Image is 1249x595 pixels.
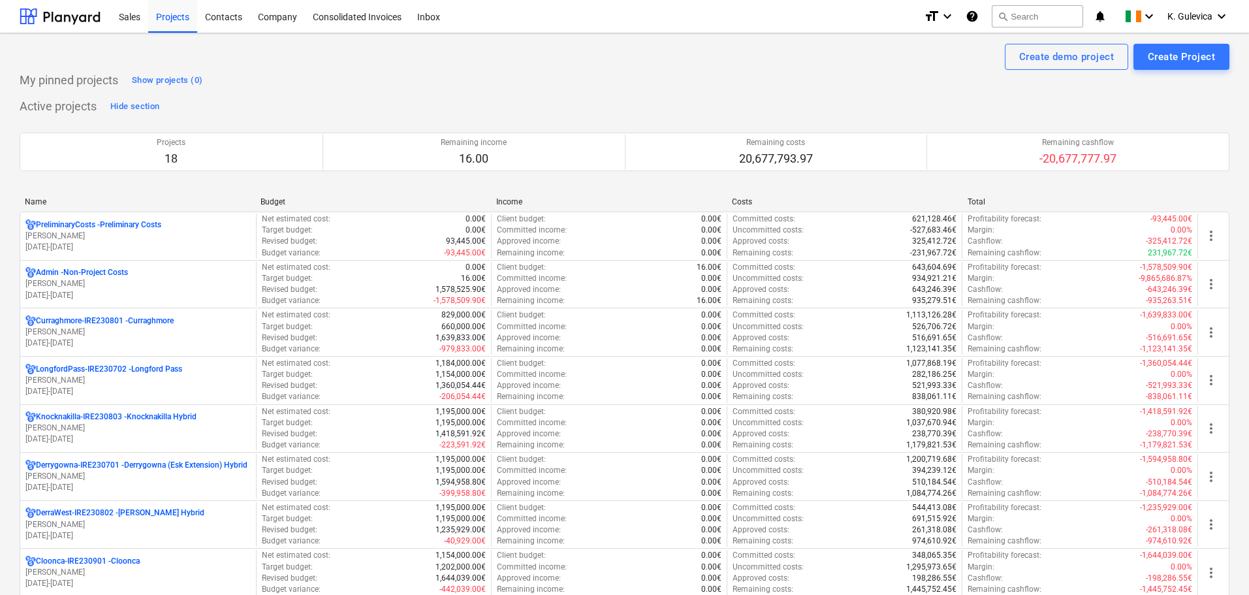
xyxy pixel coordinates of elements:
[1171,369,1192,380] p: 0.00%
[36,364,182,375] p: LongfordPass-IRE230702 - Longford Pass
[1203,276,1219,292] span: more_vert
[912,321,957,332] p: 526,706.72€
[733,428,789,440] p: Approved costs :
[906,417,957,428] p: 1,037,670.94€
[701,428,721,440] p: 0.00€
[701,358,721,369] p: 0.00€
[912,369,957,380] p: 282,186.25€
[912,332,957,344] p: 516,691.65€
[733,524,789,536] p: Approved costs :
[906,344,957,355] p: 1,123,141.35€
[701,465,721,476] p: 0.00€
[701,321,721,332] p: 0.00€
[262,321,313,332] p: Target budget :
[906,454,957,465] p: 1,200,719.68€
[497,225,567,236] p: Committed income :
[497,332,561,344] p: Approved income :
[439,391,486,402] p: -206,054.44€
[497,344,565,355] p: Remaining income :
[739,151,813,167] p: 20,677,793.97
[1140,344,1192,355] p: -1,123,141.35€
[733,406,795,417] p: Committed costs :
[968,406,1041,417] p: Profitability forecast :
[262,358,330,369] p: Net estimated cost :
[497,454,546,465] p: Client budget :
[701,513,721,524] p: 0.00€
[25,519,251,530] p: [PERSON_NAME]
[261,197,486,206] div: Budget
[1171,417,1192,428] p: 0.00%
[132,73,202,88] div: Show projects (0)
[25,267,251,300] div: Admin -Non-Project Costs[PERSON_NAME][DATE]-[DATE]
[262,284,317,295] p: Revised budget :
[968,440,1041,451] p: Remaining cashflow :
[733,380,789,391] p: Approved costs :
[262,295,321,306] p: Budget variance :
[968,332,1003,344] p: Cashflow :
[733,358,795,369] p: Committed costs :
[1167,11,1212,22] span: K. Gulevica
[497,262,546,273] p: Client budget :
[912,236,957,247] p: 325,412.72€
[968,197,1193,206] div: Total
[25,530,251,541] p: [DATE] - [DATE]
[1171,225,1192,236] p: 0.00%
[36,556,140,567] p: Cloonca-IRE230901 - Cloonca
[25,219,36,231] div: Project has multi currencies enabled
[262,524,317,536] p: Revised budget :
[497,369,567,380] p: Committed income :
[435,465,486,476] p: 1,195,000.00€
[497,477,561,488] p: Approved income :
[733,248,793,259] p: Remaining costs :
[739,137,813,148] p: Remaining costs
[733,284,789,295] p: Approved costs :
[1146,428,1192,440] p: -238,770.39€
[912,262,957,273] p: 643,604.69€
[733,295,793,306] p: Remaining costs :
[1140,262,1192,273] p: -1,578,509.90€
[701,284,721,295] p: 0.00€
[1171,465,1192,476] p: 0.00%
[701,380,721,391] p: 0.00€
[968,454,1041,465] p: Profitability forecast :
[912,502,957,513] p: 544,413.08€
[441,321,486,332] p: 660,000.00€
[992,5,1083,27] button: Search
[435,358,486,369] p: 1,184,000.00€
[733,332,789,344] p: Approved costs :
[262,454,330,465] p: Net estimated cost :
[1171,513,1192,524] p: 0.00%
[1150,214,1192,225] p: -93,445.00€
[262,248,321,259] p: Budget variance :
[25,231,251,242] p: [PERSON_NAME]
[968,488,1041,499] p: Remaining cashflow :
[701,391,721,402] p: 0.00€
[262,465,313,476] p: Target budget :
[25,338,251,349] p: [DATE] - [DATE]
[1039,137,1116,148] p: Remaining cashflow
[25,267,36,278] div: Project has multi currencies enabled
[732,197,957,206] div: Costs
[733,417,804,428] p: Uncommitted costs :
[110,99,159,114] div: Hide section
[25,411,251,445] div: Knocknakilla-IRE230803 -Knocknakilla Hybrid[PERSON_NAME][DATE]-[DATE]
[25,556,251,589] div: Cloonca-IRE230901 -Cloonca[PERSON_NAME][DATE]-[DATE]
[1148,248,1192,259] p: 231,967.72€
[25,460,36,471] div: Project has multi currencies enabled
[733,454,795,465] p: Committed costs :
[1140,358,1192,369] p: -1,360,054.44€
[701,344,721,355] p: 0.00€
[906,358,957,369] p: 1,077,868.19€
[912,465,957,476] p: 394,239.12€
[497,524,561,536] p: Approved income :
[924,8,940,24] i: format_size
[157,151,185,167] p: 18
[36,315,174,327] p: Curraghmore-IRE230801 - Curraghmore
[25,290,251,301] p: [DATE] - [DATE]
[439,488,486,499] p: -399,958.80€
[435,417,486,428] p: 1,195,000.00€
[25,578,251,589] p: [DATE] - [DATE]
[20,99,97,114] p: Active projects
[434,295,486,306] p: -1,578,509.90€
[25,327,251,338] p: [PERSON_NAME]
